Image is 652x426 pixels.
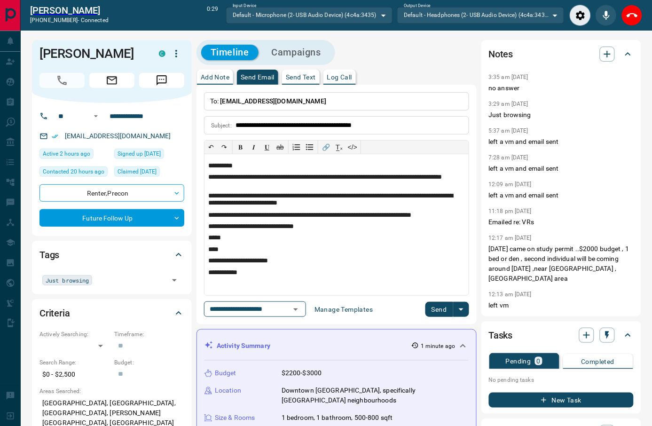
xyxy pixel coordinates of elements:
[309,302,378,317] button: Manage Templates
[39,302,184,324] div: Criteria
[204,92,469,110] p: To:
[207,5,218,26] p: 0:29
[43,167,104,176] span: Contacted 20 hours ago
[215,368,236,378] p: Budget
[39,149,110,162] div: Tue Oct 14 2025
[118,167,157,176] span: Claimed [DATE]
[201,45,259,60] button: Timeline
[46,276,89,285] span: Just browsing
[489,83,634,93] p: no answer
[489,235,532,241] p: 12:17 am [DATE]
[39,367,110,382] p: $0 - $2,500
[421,342,455,350] p: 1 minute ago
[289,303,302,316] button: Open
[260,141,274,154] button: 𝐔
[489,300,634,310] p: left vm
[489,324,634,347] div: Tasks
[489,373,634,387] p: No pending tasks
[404,3,431,9] label: Output Device
[226,7,393,23] div: Default - Microphone (2- USB Audio Device) (4c4a:3435)
[537,358,541,364] p: 0
[425,302,469,317] div: split button
[489,393,634,408] button: New Task
[39,330,110,339] p: Actively Searching:
[52,133,58,140] svg: Email Verified
[489,164,634,174] p: left a vm and email sent
[65,132,171,140] a: [EMAIL_ADDRESS][DOMAIN_NAME]
[215,413,255,423] p: Size & Rooms
[43,149,90,158] span: Active 2 hours ago
[506,358,531,364] p: Pending
[489,328,513,343] h2: Tasks
[489,127,529,134] p: 5:37 am [DATE]
[397,7,564,23] div: Default - Headphones (2- USB Audio Device) (4c4a:3435)
[211,121,232,130] p: Subject:
[39,73,85,88] span: Call
[220,97,327,105] span: [EMAIL_ADDRESS][DOMAIN_NAME]
[276,143,284,151] s: ab
[30,16,109,24] p: [PHONE_NUMBER] -
[489,43,634,65] div: Notes
[39,244,184,266] div: Tags
[39,387,184,395] p: Areas Searched:
[570,5,591,26] div: Audio Settings
[265,143,269,151] span: 𝐔
[201,74,229,80] p: Add Note
[425,302,453,317] button: Send
[581,358,615,365] p: Completed
[39,358,110,367] p: Search Range:
[168,274,181,287] button: Open
[489,190,634,200] p: left a vm and email sent
[596,5,617,26] div: Mute
[320,141,333,154] button: 🔗
[81,17,109,24] span: connected
[241,74,275,80] p: Send Email
[39,46,145,61] h1: [PERSON_NAME]
[114,330,184,339] p: Timeframe:
[233,3,257,9] label: Input Device
[489,181,532,188] p: 12:09 am [DATE]
[274,141,287,154] button: ab
[114,166,184,180] div: Sat Aug 09 2025
[247,141,260,154] button: 𝑰
[489,101,529,107] p: 3:29 am [DATE]
[118,149,161,158] span: Signed up [DATE]
[30,5,109,16] a: [PERSON_NAME]
[90,110,102,122] button: Open
[114,149,184,162] div: Thu Feb 16 2023
[282,413,393,423] p: 1 bedroom, 1 bathroom, 500-800 sqft
[333,141,346,154] button: T̲ₓ
[282,386,469,405] p: Downtown [GEOGRAPHIC_DATA], specifically [GEOGRAPHIC_DATA] neighbourhoods
[290,141,303,154] button: Numbered list
[204,337,469,355] div: Activity Summary1 minute ago
[327,74,352,80] p: Log Call
[215,386,241,395] p: Location
[39,306,70,321] h2: Criteria
[89,73,134,88] span: Email
[489,291,532,298] p: 12:13 am [DATE]
[218,141,231,154] button: ↷
[159,50,165,57] div: condos.ca
[489,154,529,161] p: 7:28 am [DATE]
[114,358,184,367] p: Budget:
[303,141,316,154] button: Bullet list
[489,110,634,120] p: Just browsing
[39,184,184,202] div: Renter , Precon
[489,208,532,214] p: 11:18 pm [DATE]
[262,45,330,60] button: Campaigns
[489,137,634,147] p: left a vm and email sent
[346,141,359,154] button: </>
[286,74,316,80] p: Send Text
[621,5,643,26] div: End Call
[489,47,513,62] h2: Notes
[39,209,184,227] div: Future Follow Up
[234,141,247,154] button: 𝐁
[39,247,59,262] h2: Tags
[489,244,634,284] p: [DATE] came on study permit ..$2000 budget , 1 bed or den , second individual will be coming arou...
[204,141,218,154] button: ↶
[489,74,529,80] p: 3:35 am [DATE]
[139,73,184,88] span: Message
[39,166,110,180] div: Tue Oct 14 2025
[217,341,270,351] p: Activity Summary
